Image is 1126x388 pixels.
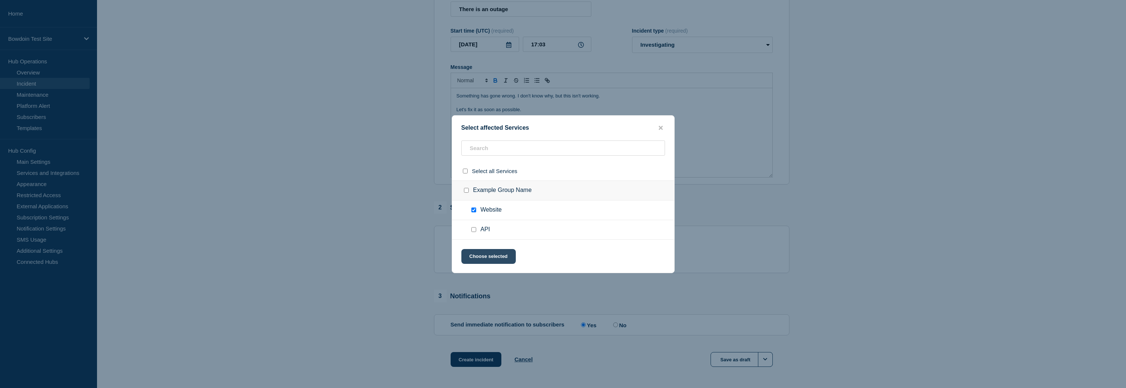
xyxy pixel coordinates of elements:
[481,226,490,233] span: API
[461,249,516,264] button: Choose selected
[461,140,665,156] input: Search
[472,168,518,174] span: Select all Services
[464,188,469,193] input: Example Group Name checkbox
[463,169,468,173] input: select all checkbox
[471,227,476,232] input: API checkbox
[452,180,674,200] div: Example Group Name
[481,206,502,214] span: Website
[471,208,476,212] input: Website checkbox
[452,125,674,132] div: Select affected Services
[656,125,665,132] button: close button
